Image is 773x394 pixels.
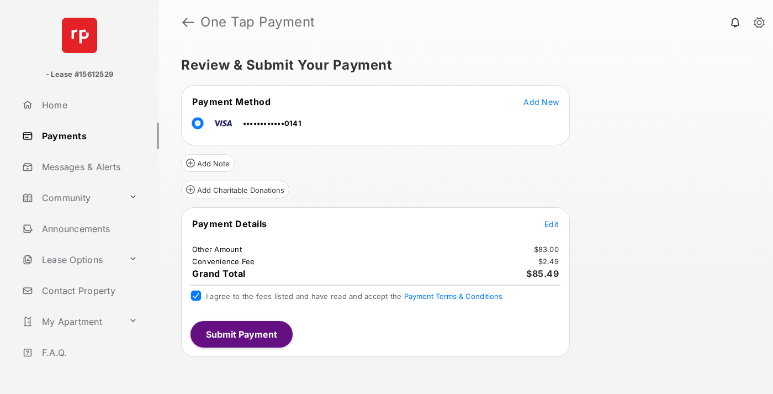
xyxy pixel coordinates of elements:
[192,218,267,229] span: Payment Details
[523,96,559,107] button: Add New
[18,216,159,242] a: Announcements
[192,96,271,107] span: Payment Method
[18,154,159,180] a: Messages & Alerts
[533,244,560,254] td: $83.00
[538,256,559,266] td: $2.49
[404,292,502,301] button: I agree to the fees listed and have read and accept the
[523,97,559,107] span: Add New
[18,308,124,335] a: My Apartment
[18,277,159,304] a: Contact Property
[243,119,301,128] span: ••••••••••••0141
[62,18,97,53] img: svg+xml;base64,PHN2ZyB4bWxucz0iaHR0cDovL3d3dy53My5vcmcvMjAwMC9zdmciIHdpZHRoPSI2NCIgaGVpZ2h0PSI2NC...
[190,321,293,348] button: Submit Payment
[192,244,242,254] td: Other Amount
[200,15,315,29] strong: One Tap Payment
[181,181,289,198] button: Add Charitable Donations
[192,268,246,279] span: Grand Total
[46,69,113,80] p: - Lease #15612529
[192,256,256,266] td: Convenience Fee
[526,268,559,279] span: $85.49
[544,219,559,229] span: Edit
[18,246,124,273] a: Lease Options
[18,185,124,211] a: Community
[544,218,559,229] button: Edit
[206,292,502,301] span: I agree to the fees listed and have read and accept the
[181,59,742,72] h5: Review & Submit Your Payment
[18,123,159,149] a: Payments
[18,92,159,118] a: Home
[181,154,235,172] button: Add Note
[18,339,159,366] a: F.A.Q.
